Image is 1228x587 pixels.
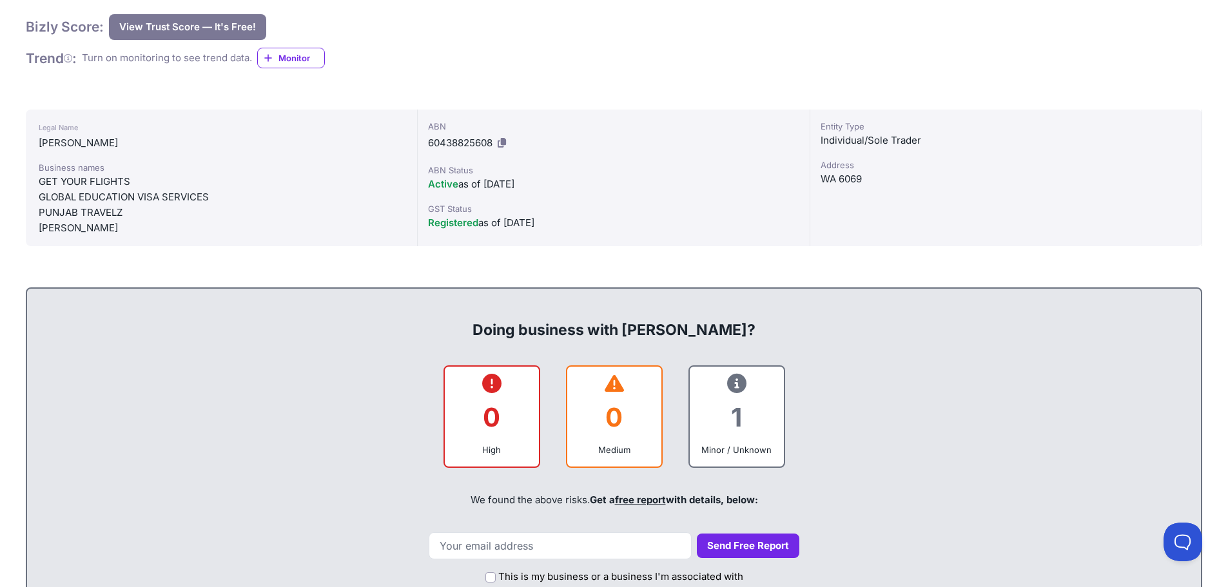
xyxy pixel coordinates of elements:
[428,137,492,149] span: 60438825608
[39,174,404,189] div: GET YOUR FLIGHTS
[498,570,743,584] label: This is my business or a business I'm associated with
[821,120,1191,133] div: Entity Type
[39,120,404,135] div: Legal Name
[428,217,478,229] span: Registered
[39,220,404,236] div: [PERSON_NAME]
[428,178,458,190] span: Active
[428,164,799,177] div: ABN Status
[590,494,758,506] span: Get a with details, below:
[40,299,1188,340] div: Doing business with [PERSON_NAME]?
[428,215,799,231] div: as of [DATE]
[697,534,799,559] button: Send Free Report
[821,171,1191,187] div: WA 6069
[39,189,404,205] div: GLOBAL EDUCATION VISA SERVICES
[40,478,1188,522] div: We found the above risks.
[428,120,799,133] div: ABN
[26,18,104,35] h1: Bizly Score:
[39,135,404,151] div: [PERSON_NAME]
[429,532,692,559] input: Your email address
[39,205,404,220] div: PUNJAB TRAVELZ
[278,52,324,64] span: Monitor
[455,391,529,443] div: 0
[428,177,799,192] div: as of [DATE]
[26,50,77,67] h1: Trend :
[700,443,774,456] div: Minor / Unknown
[821,133,1191,148] div: Individual/Sole Trader
[82,51,252,66] div: Turn on monitoring to see trend data.
[1164,523,1202,561] iframe: Toggle Customer Support
[39,161,404,174] div: Business names
[257,48,325,68] a: Monitor
[578,391,651,443] div: 0
[615,494,666,506] a: free report
[109,14,266,40] button: View Trust Score — It's Free!
[578,443,651,456] div: Medium
[821,159,1191,171] div: Address
[428,202,799,215] div: GST Status
[700,391,774,443] div: 1
[455,443,529,456] div: High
